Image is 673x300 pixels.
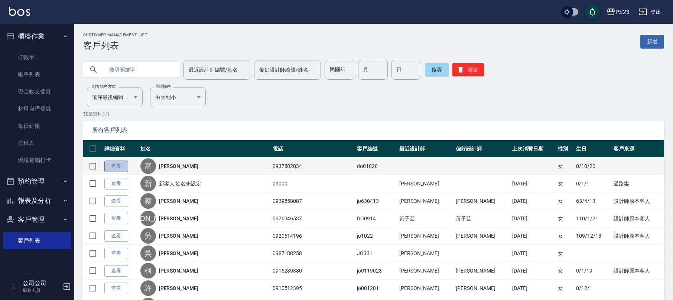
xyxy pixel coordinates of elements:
td: 0915289380 [271,262,355,280]
button: 登出 [635,5,664,19]
td: [DATE] [510,192,556,210]
td: jo630413 [355,192,397,210]
td: 女 [556,210,575,227]
td: [PERSON_NAME] [397,245,454,262]
a: [PERSON_NAME] [159,250,198,257]
td: [PERSON_NAME] [454,280,510,297]
a: 查看 [104,230,128,242]
label: 呈現順序 [155,84,171,89]
td: [DATE] [510,262,556,280]
td: 0976346537 [271,210,355,227]
a: 查看 [104,265,128,277]
img: Person [6,279,21,294]
th: 客戶編號 [355,140,397,158]
th: 姓名 [139,140,271,158]
td: [PERSON_NAME] [397,262,454,280]
td: 09000 [271,175,355,192]
td: 設計師原本客人 [612,210,664,227]
a: 現金收支登錄 [3,83,71,100]
td: 0937882034 [271,158,355,175]
td: [DATE] [510,280,556,297]
button: 櫃檯作業 [3,27,71,46]
td: [PERSON_NAME] [397,192,454,210]
a: [PERSON_NAME] [159,232,198,240]
a: 新客人 姓名未設定 [159,180,202,187]
div: 吳 [140,245,156,261]
th: 客戶來源 [612,140,664,158]
td: 109/12/18 [574,227,612,245]
button: 搜尋 [425,63,449,76]
button: 預約管理 [3,172,71,191]
td: 女 [556,175,575,192]
div: 吳 [140,228,156,244]
div: PS23 [615,7,630,17]
td: [DATE] [510,210,556,227]
td: do01020 [355,158,397,175]
span: 所有客戶列表 [92,126,655,134]
a: 查看 [104,248,128,259]
th: 詳細資料 [103,140,139,158]
div: 許 [140,280,156,296]
td: [PERSON_NAME] [454,227,510,245]
td: 0987188258 [271,245,355,262]
a: [PERSON_NAME] [159,284,198,292]
td: 女 [556,245,575,262]
td: 設計師原本客人 [612,262,664,280]
a: 查看 [104,161,128,172]
td: 0939858087 [271,192,355,210]
td: 黃子芸 [397,210,454,227]
a: 排班表 [3,135,71,152]
th: 電話 [271,140,355,158]
a: 材料自購登錄 [3,100,71,117]
td: 設計師原本客人 [612,192,664,210]
p: 服務人員 [23,287,61,294]
td: 女 [556,192,575,210]
td: 女 [556,158,575,175]
td: 女 [556,262,575,280]
th: 偏好設計師 [454,140,510,158]
a: 客戶列表 [3,232,71,249]
td: 女 [556,227,575,245]
td: 0/1/1 [574,175,612,192]
td: [DATE] [510,227,556,245]
button: save [585,4,600,19]
a: 現場電腦打卡 [3,152,71,169]
div: 蔡 [140,193,156,209]
th: 性別 [556,140,575,158]
td: 0/1/19 [574,262,612,280]
a: 新增 [640,35,664,49]
td: DO0914 [355,210,397,227]
a: 查看 [104,283,128,294]
th: 生日 [574,140,612,158]
div: 由大到小 [150,87,206,107]
td: 女 [556,280,575,297]
a: 每日結帳 [3,118,71,135]
td: 110/1/21 [574,210,612,227]
img: Logo [9,7,30,16]
h3: 客戶列表 [83,40,147,51]
div: [PERSON_NAME] [140,211,156,226]
td: jo0119023 [355,262,397,280]
td: jo001201 [355,280,397,297]
button: 報表及分析 [3,191,71,210]
td: [PERSON_NAME] [454,262,510,280]
td: [PERSON_NAME] [454,192,510,210]
button: PS23 [604,4,633,20]
a: 查看 [104,178,128,189]
label: 顧客排序方式 [92,84,116,89]
td: 0920614196 [271,227,355,245]
a: 帳單列表 [3,66,71,83]
td: 0/12/1 [574,280,612,297]
td: [PERSON_NAME] [397,227,454,245]
button: 清除 [452,63,484,76]
div: 新 [140,176,156,191]
a: [PERSON_NAME] [159,267,198,274]
button: 客戶管理 [3,210,71,229]
a: 打帳單 [3,49,71,66]
div: 富 [140,158,156,174]
td: [DATE] [510,245,556,262]
a: [PERSON_NAME] [159,215,198,222]
input: 搜尋關鍵字 [104,60,174,80]
a: [PERSON_NAME] [159,197,198,205]
a: 查看 [104,213,128,224]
